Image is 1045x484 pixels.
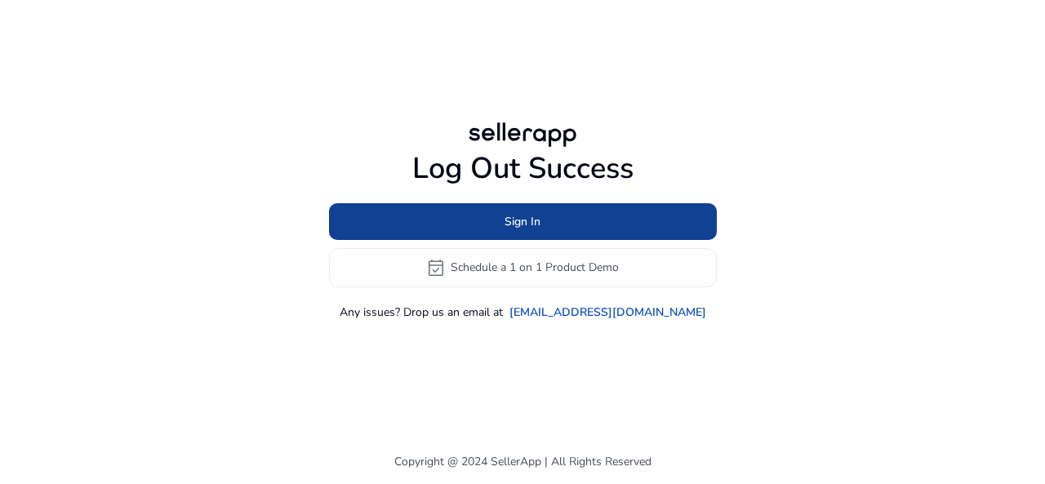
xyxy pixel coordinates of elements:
button: event_availableSchedule a 1 on 1 Product Demo [329,248,717,287]
a: [EMAIL_ADDRESS][DOMAIN_NAME] [509,304,706,321]
p: Any issues? Drop us an email at [340,304,503,321]
span: event_available [426,258,446,278]
span: Sign In [505,213,540,230]
button: Sign In [329,203,717,240]
h1: Log Out Success [329,151,717,186]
